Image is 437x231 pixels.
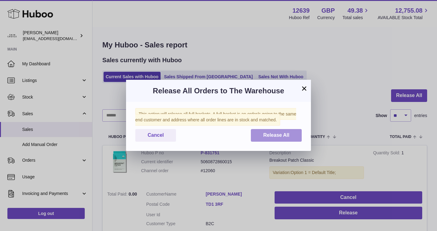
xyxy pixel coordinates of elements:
[135,129,176,142] button: Cancel
[300,85,308,92] button: ×
[251,129,302,142] button: Release All
[263,132,289,138] span: Release All
[135,86,302,96] h3: Release All Orders to The Warehouse
[148,132,164,138] span: Cancel
[135,108,296,126] span: This action will release all full baskets. A full basket is an order/s going to the same end cust...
